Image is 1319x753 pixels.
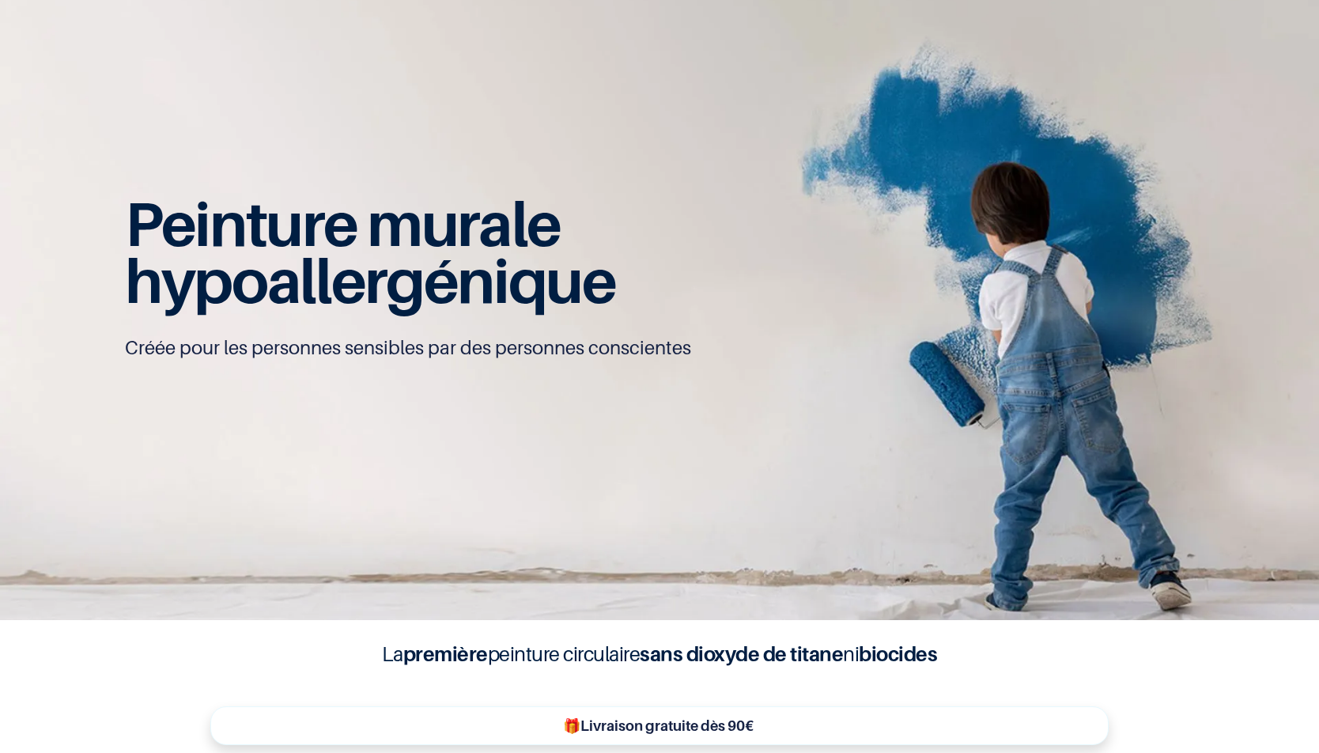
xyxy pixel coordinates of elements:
b: biocides [859,641,937,666]
span: Peinture murale [125,187,561,260]
span: hypoallergénique [125,244,616,317]
b: première [403,641,488,666]
h4: La peinture circulaire ni [343,639,976,669]
b: 🎁Livraison gratuite dès 90€ [563,717,754,734]
b: sans dioxyde de titane [640,641,843,666]
p: Créée pour les personnes sensibles par des personnes conscientes [125,335,1194,361]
